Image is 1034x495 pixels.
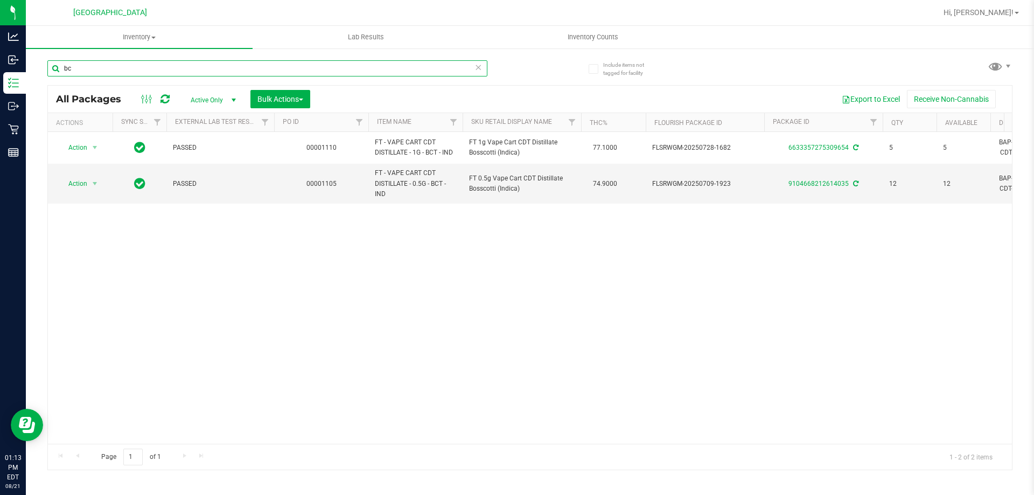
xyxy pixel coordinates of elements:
a: Filter [149,113,166,131]
span: PASSED [173,179,268,189]
span: 5 [889,143,930,153]
span: Include items not tagged for facility [603,61,657,77]
span: Hi, [PERSON_NAME]! [944,8,1014,17]
button: Export to Excel [835,90,907,108]
span: FT - VAPE CART CDT DISTILLATE - 0.5G - BCT - IND [375,168,456,199]
a: Inventory Counts [479,26,706,48]
a: 00001105 [306,180,337,187]
a: Sku Retail Display Name [471,118,552,126]
a: Package ID [773,118,809,126]
div: Actions [56,119,108,127]
a: 6633357275309654 [788,144,849,151]
button: Bulk Actions [250,90,310,108]
a: Sync Status [121,118,163,126]
span: Page of 1 [92,449,170,465]
span: PASSED [173,143,268,153]
span: In Sync [134,176,145,191]
a: THC% [590,119,607,127]
a: Filter [256,113,274,131]
span: 77.1000 [588,140,623,156]
span: [GEOGRAPHIC_DATA] [73,8,147,17]
inline-svg: Analytics [8,31,19,42]
span: FT 0.5g Vape Cart CDT Distillate Bosscotti (Indica) [469,173,575,194]
a: Filter [865,113,883,131]
span: FLSRWGM-20250728-1682 [652,143,758,153]
span: Action [59,140,88,155]
a: 9104668212614035 [788,180,849,187]
inline-svg: Retail [8,124,19,135]
input: Search Package ID, Item Name, SKU, Lot or Part Number... [47,60,487,76]
span: Sync from Compliance System [851,180,858,187]
a: Filter [351,113,368,131]
a: Flourish Package ID [654,119,722,127]
span: Inventory [26,32,253,42]
span: Bulk Actions [257,95,303,103]
a: PO ID [283,118,299,126]
inline-svg: Inventory [8,78,19,88]
inline-svg: Reports [8,147,19,158]
span: FT - VAPE CART CDT DISTILLATE - 1G - BCT - IND [375,137,456,158]
span: Sync from Compliance System [851,144,858,151]
a: Available [945,119,977,127]
span: Clear [474,60,482,74]
span: Lab Results [333,32,399,42]
a: 00001110 [306,144,337,151]
span: FLSRWGM-20250709-1923 [652,179,758,189]
span: Inventory Counts [553,32,633,42]
a: Item Name [377,118,411,126]
a: Filter [445,113,463,131]
span: select [88,176,102,191]
span: 5 [943,143,984,153]
span: FT 1g Vape Cart CDT Distillate Bosscotti (Indica) [469,137,575,158]
input: 1 [123,449,143,465]
p: 08/21 [5,482,21,490]
span: 74.9000 [588,176,623,192]
button: Receive Non-Cannabis [907,90,996,108]
a: Qty [891,119,903,127]
span: All Packages [56,93,132,105]
span: 12 [943,179,984,189]
iframe: Resource center [11,409,43,441]
span: select [88,140,102,155]
span: In Sync [134,140,145,155]
p: 01:13 PM EDT [5,453,21,482]
inline-svg: Outbound [8,101,19,111]
span: Action [59,176,88,191]
a: External Lab Test Result [175,118,260,126]
span: 1 - 2 of 2 items [941,449,1001,465]
a: Filter [563,113,581,131]
inline-svg: Inbound [8,54,19,65]
a: Inventory [26,26,253,48]
span: 12 [889,179,930,189]
a: Lab Results [253,26,479,48]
